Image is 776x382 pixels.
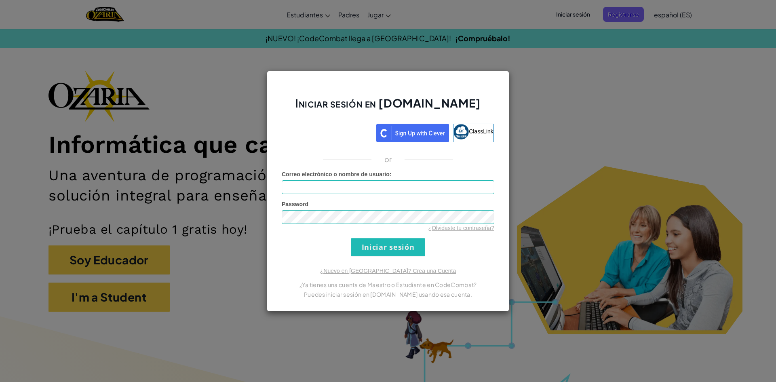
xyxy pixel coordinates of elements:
[351,238,425,256] input: Iniciar sesión
[282,170,392,178] label: :
[453,124,469,139] img: classlink-logo-small.png
[282,95,494,119] h2: Iniciar sesión en [DOMAIN_NAME]
[428,225,494,231] a: ¿Olvidaste tu contraseña?
[282,289,494,299] p: Puedes iniciar sesión en [DOMAIN_NAME] usando esa cuenta.
[469,128,493,134] span: ClassLink
[282,171,390,177] span: Correo electrónico o nombre de usuario
[384,154,392,164] p: or
[278,123,376,141] iframe: Botón Iniciar sesión con Google
[320,268,456,274] a: ¿Nuevo en [GEOGRAPHIC_DATA]? Crea una Cuenta
[282,201,308,207] span: Password
[376,124,449,142] img: clever_sso_button@2x.png
[282,280,494,289] p: ¿Ya tienes una cuenta de Maestro o Estudiante en CodeCombat?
